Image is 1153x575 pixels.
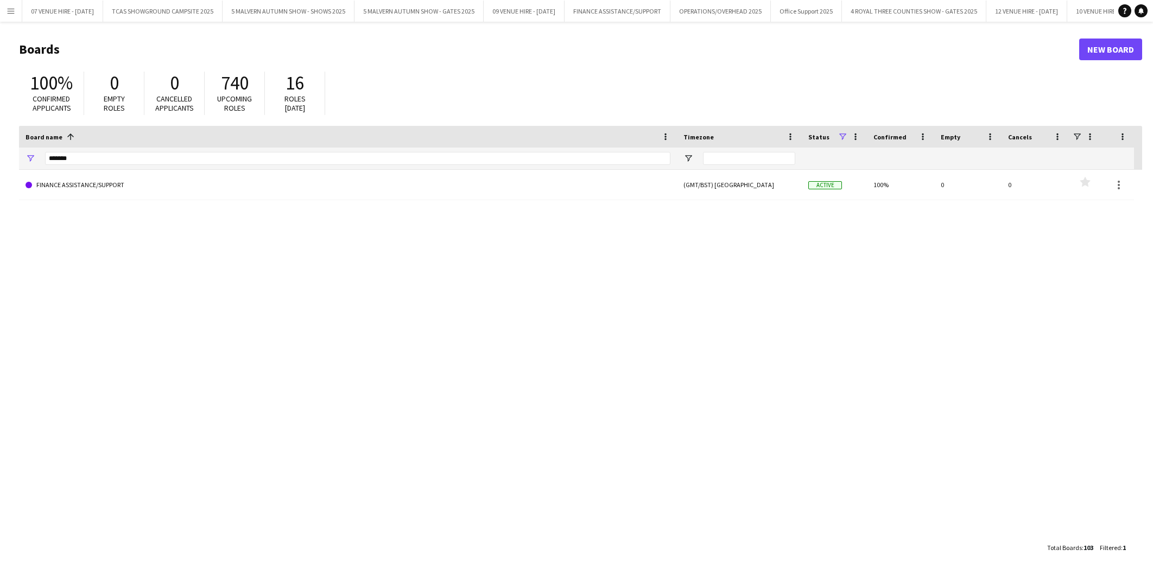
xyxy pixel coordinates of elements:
[103,1,223,22] button: TCAS SHOWGROUND CAMPSITE 2025
[354,1,484,22] button: 5 MALVERN AUTUMN SHOW - GATES 2025
[703,152,795,165] input: Timezone Filter Input
[565,1,670,22] button: FINANCE ASSISTANCE/SUPPORT
[683,133,714,141] span: Timezone
[104,94,125,113] span: Empty roles
[26,170,670,200] a: FINANCE ASSISTANCE/SUPPORT
[842,1,986,22] button: 4 ROYAL THREE COUNTIES SHOW - GATES 2025
[677,170,802,200] div: (GMT/BST) [GEOGRAPHIC_DATA]
[30,71,73,95] span: 100%
[223,1,354,22] button: 5 MALVERN AUTUMN SHOW - SHOWS 2025
[155,94,194,113] span: Cancelled applicants
[221,71,249,95] span: 740
[986,1,1067,22] button: 12 VENUE HIRE - [DATE]
[1008,133,1032,141] span: Cancels
[1100,537,1126,558] div: :
[1079,39,1142,60] a: New Board
[284,94,306,113] span: Roles [DATE]
[1123,544,1126,552] span: 1
[33,94,71,113] span: Confirmed applicants
[484,1,565,22] button: 09 VENUE HIRE - [DATE]
[26,154,35,163] button: Open Filter Menu
[934,170,1002,200] div: 0
[670,1,771,22] button: OPERATIONS/OVERHEAD 2025
[808,133,829,141] span: Status
[45,152,670,165] input: Board name Filter Input
[22,1,103,22] button: 07 VENUE HIRE - [DATE]
[941,133,960,141] span: Empty
[217,94,252,113] span: Upcoming roles
[808,181,842,189] span: Active
[286,71,304,95] span: 16
[1067,1,1148,22] button: 10 VENUE HIRE - [DATE]
[26,133,62,141] span: Board name
[1084,544,1093,552] span: 103
[771,1,842,22] button: Office Support 2025
[170,71,179,95] span: 0
[1100,544,1121,552] span: Filtered
[1047,544,1082,552] span: Total Boards
[873,133,907,141] span: Confirmed
[867,170,934,200] div: 100%
[683,154,693,163] button: Open Filter Menu
[1002,170,1069,200] div: 0
[110,71,119,95] span: 0
[1047,537,1093,558] div: :
[19,41,1079,58] h1: Boards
